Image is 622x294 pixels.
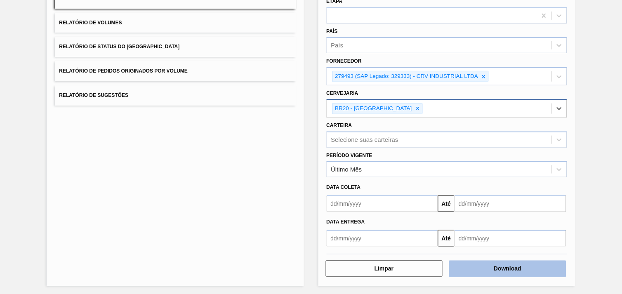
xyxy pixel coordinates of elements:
button: Download [449,261,566,277]
input: dd/mm/yyyy [455,195,566,212]
span: Relatório de Volumes [59,20,122,26]
div: Selecione suas carteiras [331,136,398,143]
button: Relatório de Pedidos Originados por Volume [55,61,295,81]
span: Relatório de Sugestões [59,92,128,98]
span: Data coleta [327,184,361,190]
button: Relatório de Volumes [55,13,295,33]
span: Data entrega [327,219,365,225]
button: Até [438,195,455,212]
label: Período Vigente [327,153,372,158]
div: Último Mês [331,166,362,173]
label: Fornecedor [327,58,362,64]
label: Cervejaria [327,90,358,96]
button: Relatório de Sugestões [55,85,295,106]
button: Limpar [326,261,443,277]
div: BR20 - [GEOGRAPHIC_DATA] [333,103,413,114]
button: Até [438,230,455,247]
input: dd/mm/yyyy [327,230,438,247]
input: dd/mm/yyyy [455,230,566,247]
input: dd/mm/yyyy [327,195,438,212]
label: País [327,28,338,34]
span: Relatório de Pedidos Originados por Volume [59,68,188,74]
div: 279493 (SAP Legado: 329333) - CRV INDUSTRIAL LTDA [333,71,480,82]
button: Relatório de Status do [GEOGRAPHIC_DATA] [55,37,295,57]
div: País [331,42,344,49]
label: Carteira [327,122,352,128]
span: Relatório de Status do [GEOGRAPHIC_DATA] [59,44,179,49]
